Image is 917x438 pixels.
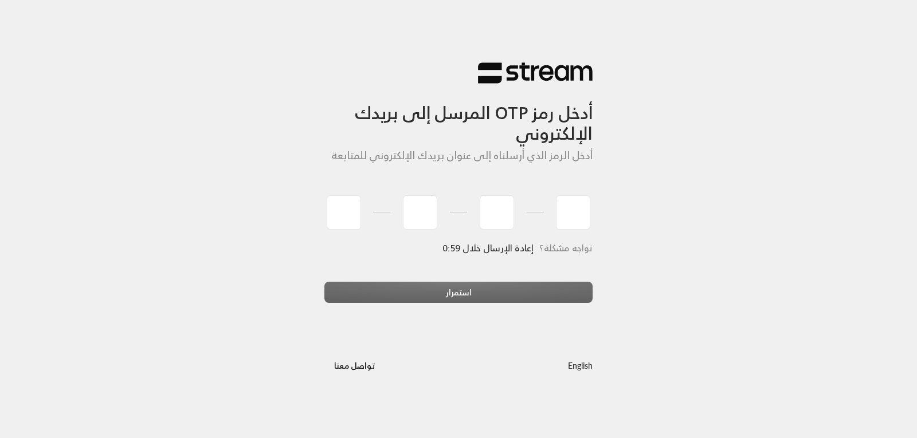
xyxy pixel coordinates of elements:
a: تواصل معنا [324,358,385,373]
h5: أدخل الرمز الذي أرسلناه إلى عنوان بريدك الإلكتروني للمتابعة [324,149,593,162]
span: تواجه مشكلة؟ [539,240,593,256]
button: تواصل معنا [324,355,385,376]
a: English [568,355,593,376]
img: Stream Logo [478,62,593,84]
span: إعادة الإرسال خلال 0:59 [443,240,534,256]
h3: أدخل رمز OTP المرسل إلى بريدك الإلكتروني [324,84,593,144]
